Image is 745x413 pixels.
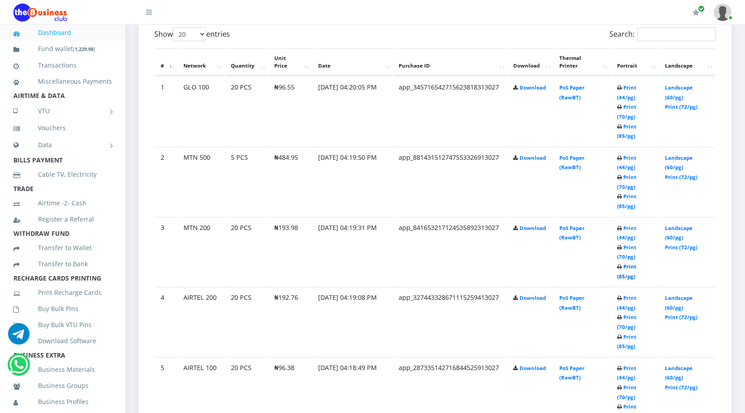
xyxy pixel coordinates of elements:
td: 20 PCS [226,77,268,146]
td: 4 [155,287,177,356]
td: app_327443328671115259413027 [393,287,507,356]
a: Landscape (60/pg) [665,84,693,101]
a: Print (70/pg) [617,384,636,400]
a: Download Software [13,331,112,351]
a: Print (85/pg) [617,263,636,280]
a: Download [519,294,546,301]
a: Download [519,225,546,231]
th: Landscape: activate to sort column ascending [660,48,715,76]
td: [DATE] 04:19:31 PM [313,217,393,286]
a: Print (70/pg) [617,244,636,260]
td: [DATE] 04:19:08 PM [313,287,393,356]
td: 20 PCS [226,287,268,356]
a: Landscape (60/pg) [665,225,693,241]
a: Print (72/pg) [665,103,698,110]
a: PoS Paper (RawBT) [559,84,584,101]
a: Chat for support [9,361,28,375]
a: Print (85/pg) [617,193,636,209]
td: ₦96.55 [269,77,312,146]
th: Date: activate to sort column ascending [313,48,393,76]
a: Transactions [13,55,112,76]
a: Fund wallet[1,229.98] [13,38,112,60]
img: User [714,4,732,21]
a: Miscellaneous Payments [13,71,112,92]
a: Print (70/pg) [617,174,636,190]
th: Quantity: activate to sort column ascending [226,48,268,76]
a: Buy Bulk Pins [13,298,112,319]
a: Dashboard [13,22,112,43]
a: Transfer to Bank [13,254,112,274]
th: #: activate to sort column descending [155,48,177,76]
a: Download [519,154,546,161]
th: Download: activate to sort column ascending [508,48,553,76]
select: Showentries [173,27,206,41]
a: Print (44/pg) [617,365,636,381]
a: Data [13,134,112,156]
td: AIRTEL 200 [178,287,225,356]
img: Logo [13,4,67,21]
a: Print (72/pg) [665,384,698,391]
td: 20 PCS [226,217,268,286]
td: GLO 100 [178,77,225,146]
td: ₦192.76 [269,287,312,356]
a: Print (44/pg) [617,84,636,101]
label: Show entries [154,27,230,41]
a: Transfer to Wallet [13,238,112,258]
a: PoS Paper (RawBT) [559,154,584,171]
a: Buy Bulk VTU Pins [13,315,112,335]
i: Renew/Upgrade Subscription [693,9,699,16]
a: Print (44/pg) [617,225,636,241]
a: Print (70/pg) [617,103,636,120]
th: Portrait: activate to sort column ascending [612,48,659,76]
a: Print (85/pg) [617,333,636,350]
input: Search: [638,27,716,41]
a: VTU [13,100,112,122]
span: Renew/Upgrade Subscription [698,5,705,12]
a: Download [519,365,546,371]
td: 2 [155,147,177,216]
a: Landscape (60/pg) [665,294,693,311]
a: PoS Paper (RawBT) [559,365,584,381]
a: Landscape (60/pg) [665,154,693,171]
a: Business Materials [13,359,112,380]
td: ₦484.95 [269,147,312,216]
th: Thermal Printer: activate to sort column ascending [554,48,610,76]
a: Airtime -2- Cash [13,193,112,213]
a: Vouchers [13,118,112,138]
a: Print (44/pg) [617,154,636,171]
a: Print (72/pg) [665,174,698,180]
a: Register a Referral [13,209,112,230]
a: Download [519,84,546,91]
small: [ ] [73,46,95,52]
td: 5 PCS [226,147,268,216]
td: 3 [155,217,177,286]
a: Print (72/pg) [665,244,698,251]
td: app_881431512747553326913027 [393,147,507,216]
td: 1 [155,77,177,146]
a: PoS Paper (RawBT) [559,294,584,311]
td: MTN 200 [178,217,225,286]
td: ₦193.98 [269,217,312,286]
a: Business Groups [13,375,112,396]
a: Chat for support [8,330,30,345]
td: [DATE] 04:20:05 PM [313,77,393,146]
a: PoS Paper (RawBT) [559,225,584,241]
th: Purchase ID: activate to sort column ascending [393,48,507,76]
td: app_841653217124535892313027 [393,217,507,286]
th: Unit Price: activate to sort column ascending [269,48,312,76]
a: Print (70/pg) [617,314,636,330]
label: Search: [609,27,716,41]
td: [DATE] 04:19:50 PM [313,147,393,216]
td: app_345716542715623818313027 [393,77,507,146]
a: Business Profiles [13,392,112,412]
a: Print (44/pg) [617,294,636,311]
a: Print Recharge Cards [13,282,112,303]
a: Cable TV, Electricity [13,164,112,185]
a: Print (85/pg) [617,123,636,140]
b: 1,229.98 [75,46,94,52]
a: Landscape (60/pg) [665,365,693,381]
td: MTN 500 [178,147,225,216]
a: Print (72/pg) [665,314,698,320]
th: Network: activate to sort column ascending [178,48,225,76]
